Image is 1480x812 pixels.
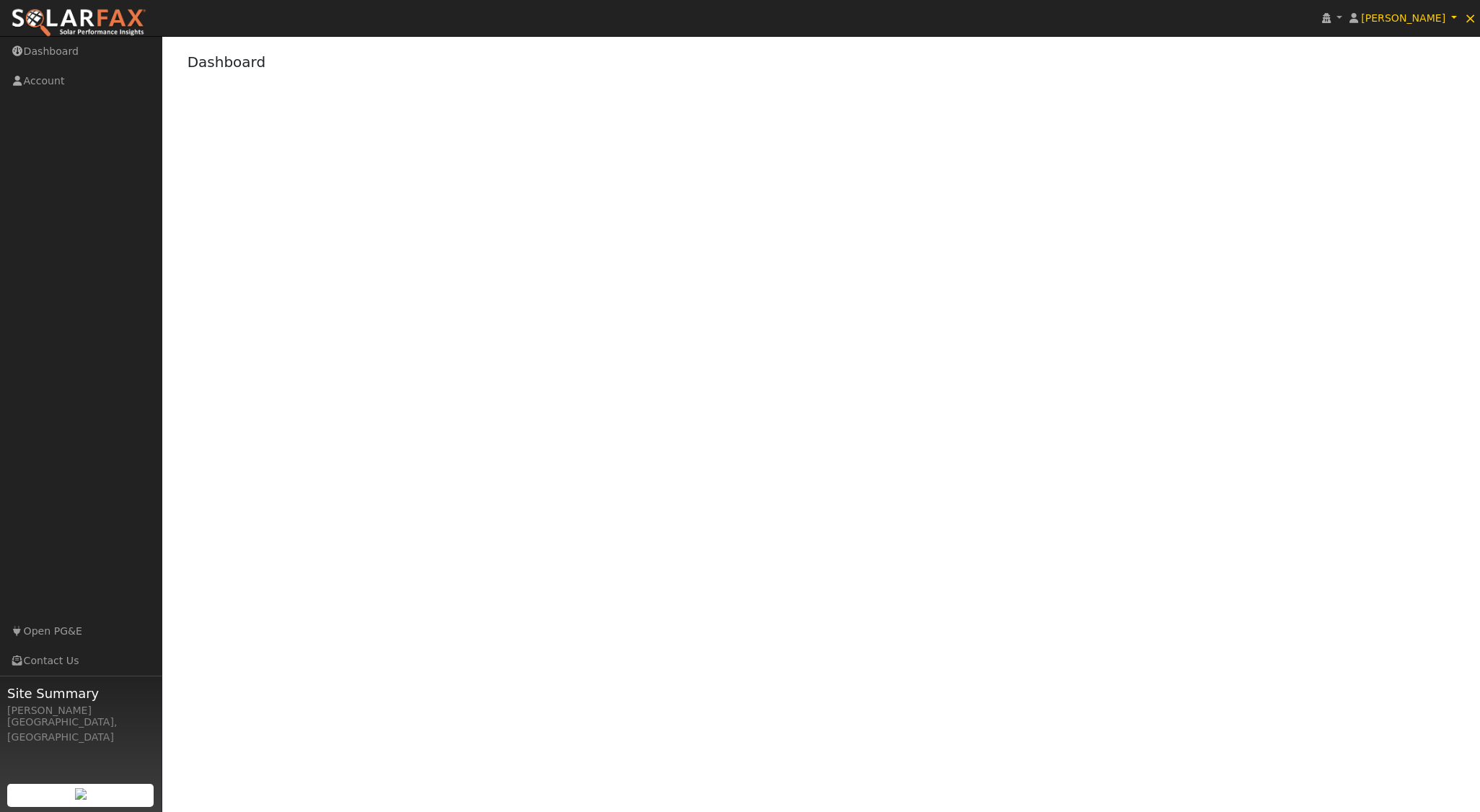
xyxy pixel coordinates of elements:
[75,788,87,800] img: retrieve
[1361,12,1445,24] span: [PERSON_NAME]
[7,684,154,703] span: Site Summary
[7,703,154,718] div: [PERSON_NAME]
[11,8,146,38] img: SolarFax
[1464,9,1476,27] span: ×
[188,53,266,71] a: Dashboard
[7,715,154,745] div: [GEOGRAPHIC_DATA], [GEOGRAPHIC_DATA]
